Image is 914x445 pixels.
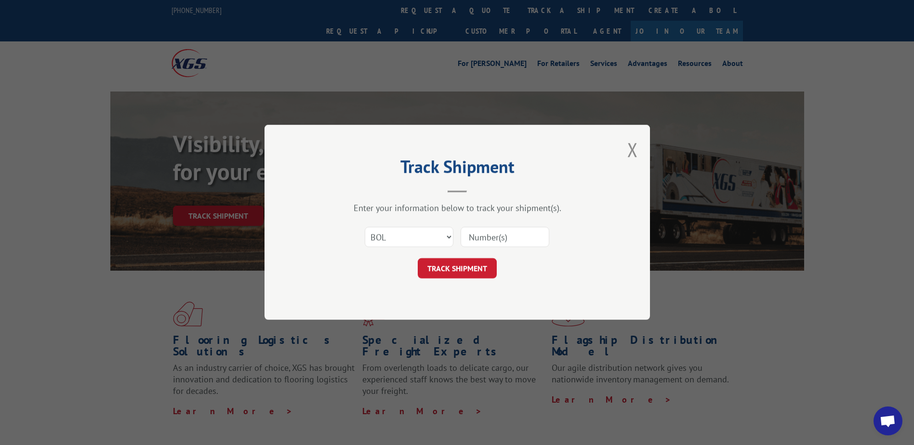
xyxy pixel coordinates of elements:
h2: Track Shipment [313,160,602,178]
button: Close modal [627,137,638,162]
button: TRACK SHIPMENT [418,259,497,279]
input: Number(s) [461,227,549,248]
div: Open chat [874,406,902,435]
div: Enter your information below to track your shipment(s). [313,203,602,214]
